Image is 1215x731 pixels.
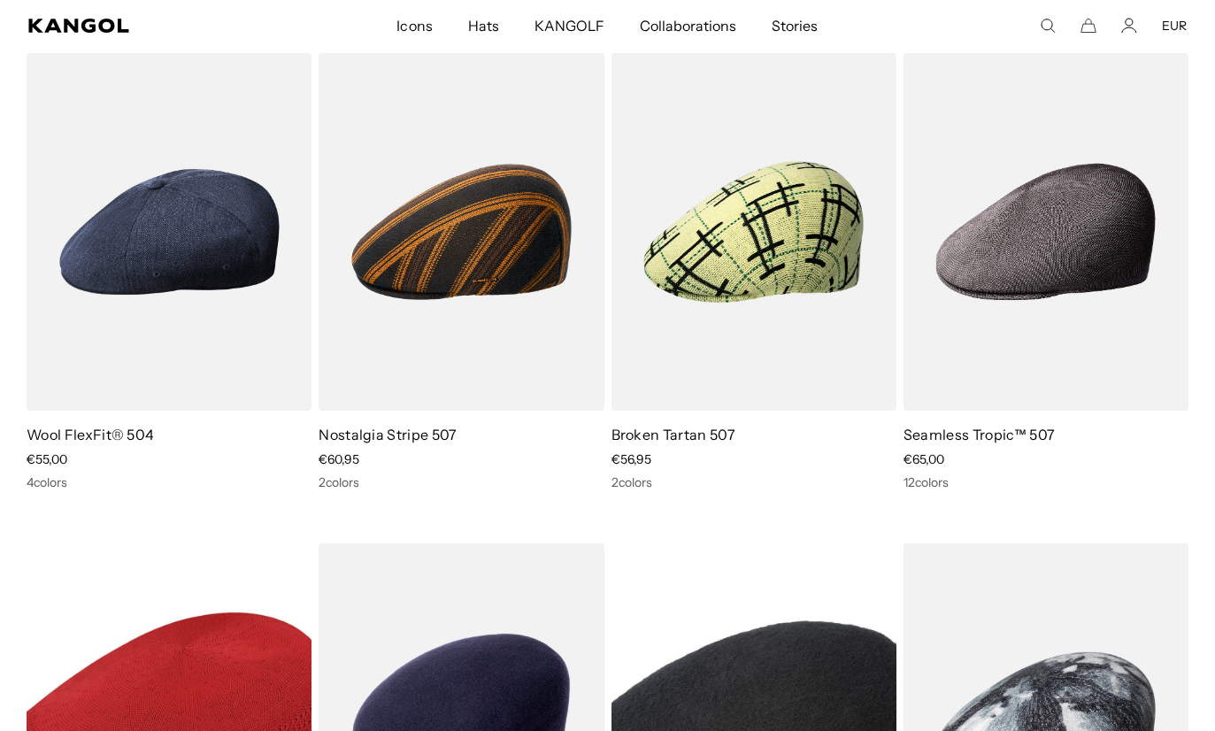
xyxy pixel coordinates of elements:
a: Kangol [28,19,262,33]
div: 2 colors [319,474,604,490]
img: Seamless Tropic™ 507 [904,53,1188,412]
a: Wool FlexFit® 504 [27,426,154,443]
span: €60,95 [319,451,359,467]
img: Wool FlexFit® 504 [27,53,311,412]
button: Cart [1080,18,1096,34]
img: Nostalgia Stripe 507 [319,53,604,412]
a: Broken Tartan 507 [611,426,735,443]
a: Nostalgia Stripe 507 [319,426,457,443]
div: 4 colors [27,474,311,490]
span: €55,00 [27,451,67,467]
div: 2 colors [611,474,896,490]
img: Broken Tartan 507 [611,53,896,412]
button: EUR [1162,18,1187,34]
div: 12 colors [904,474,1188,490]
summary: Search here [1040,18,1056,34]
a: Seamless Tropic™ 507 [904,426,1055,443]
span: €56,95 [611,451,651,467]
span: €65,00 [904,451,944,467]
a: Account [1121,18,1137,34]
